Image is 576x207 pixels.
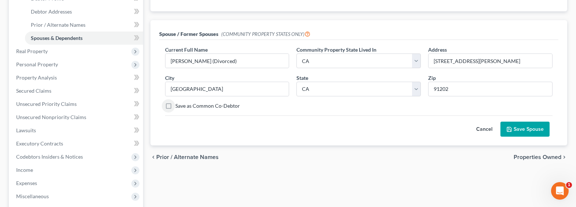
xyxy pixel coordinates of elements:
[25,5,143,18] a: Debtor Addresses
[561,154,567,160] i: chevron_right
[566,182,572,188] span: 1
[16,61,58,67] span: Personal Property
[16,193,49,199] span: Miscellaneous
[175,102,240,110] label: Save as Common Co-Debtor
[25,32,143,45] a: Spouses & Dependents
[10,71,143,84] a: Property Analysis
[10,84,143,97] a: Secured Claims
[156,154,219,160] span: Prior / Alternate Names
[159,31,218,37] span: Spouse / Former Spouses
[165,82,289,96] input: Enter city...
[429,54,552,68] input: Enter address...
[551,182,569,200] iframe: Intercom live chat
[514,154,567,160] button: Properties Owned chevron_right
[221,31,310,37] span: (COMMUNITY PROPERTY STATES ONLY)
[428,74,436,82] label: Zip
[165,74,174,82] label: City
[468,122,500,137] button: Cancel
[31,22,85,28] span: Prior / Alternate Names
[31,35,83,41] span: Spouses & Dependents
[165,54,289,68] input: Enter name...
[150,154,219,160] button: chevron_left Prior / Alternate Names
[16,114,86,120] span: Unsecured Nonpriority Claims
[10,137,143,150] a: Executory Contracts
[25,18,143,32] a: Prior / Alternate Names
[296,74,308,82] label: State
[16,154,83,160] span: Codebtors Insiders & Notices
[428,46,447,53] label: Address
[514,154,561,160] span: Properties Owned
[500,122,550,137] button: Save Spouse
[16,74,57,81] span: Property Analysis
[16,101,77,107] span: Unsecured Priority Claims
[165,47,208,53] span: Current Full Name
[16,180,37,186] span: Expenses
[16,48,48,54] span: Real Property
[16,167,33,173] span: Income
[16,127,36,133] span: Lawsuits
[16,88,51,94] span: Secured Claims
[150,154,156,160] i: chevron_left
[16,140,63,147] span: Executory Contracts
[296,47,376,53] span: Community Property State Lived In
[10,97,143,111] a: Unsecured Priority Claims
[428,82,553,96] input: XXXXX
[10,124,143,137] a: Lawsuits
[10,111,143,124] a: Unsecured Nonpriority Claims
[31,8,72,15] span: Debtor Addresses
